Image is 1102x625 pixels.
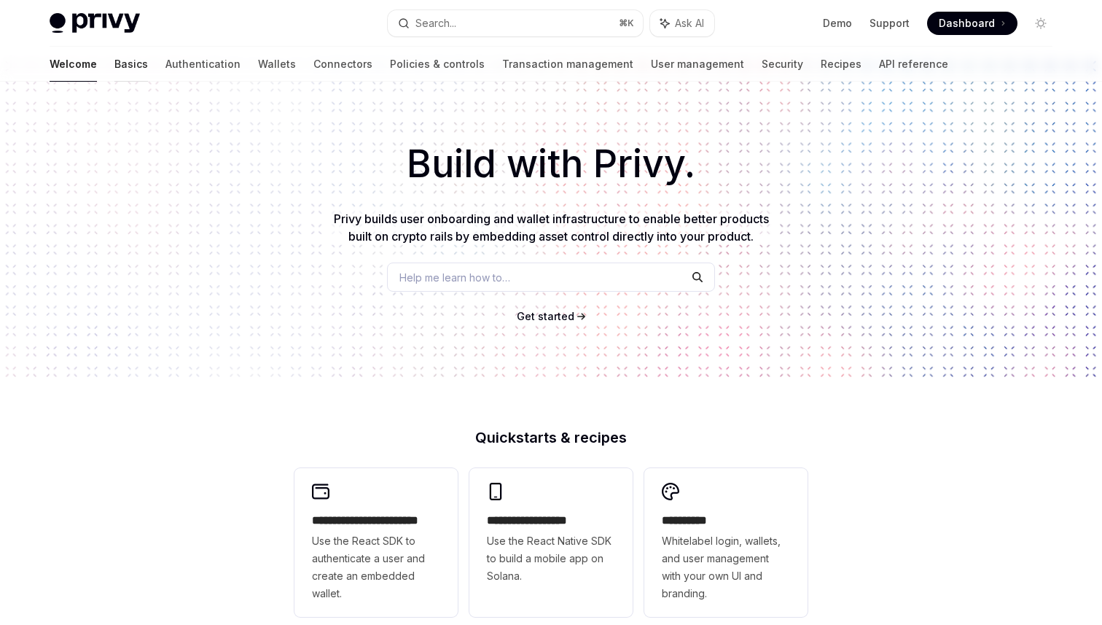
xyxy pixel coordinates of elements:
[927,12,1017,35] a: Dashboard
[487,532,615,585] span: Use the React Native SDK to build a mobile app on Solana.
[114,47,148,82] a: Basics
[619,18,634,29] span: ⌘ K
[502,47,633,82] a: Transaction management
[675,16,704,31] span: Ask AI
[313,47,372,82] a: Connectors
[165,47,241,82] a: Authentication
[415,15,456,32] div: Search...
[258,47,296,82] a: Wallets
[517,310,574,322] span: Get started
[50,13,140,34] img: light logo
[651,47,744,82] a: User management
[294,430,808,445] h2: Quickstarts & recipes
[388,10,643,36] button: Search...⌘K
[1029,12,1052,35] button: Toggle dark mode
[469,468,633,617] a: **** **** **** ***Use the React Native SDK to build a mobile app on Solana.
[662,532,790,602] span: Whitelabel login, wallets, and user management with your own UI and branding.
[650,10,714,36] button: Ask AI
[50,47,97,82] a: Welcome
[870,16,910,31] a: Support
[879,47,948,82] a: API reference
[821,47,861,82] a: Recipes
[23,136,1079,193] h1: Build with Privy.
[312,532,440,602] span: Use the React SDK to authenticate a user and create an embedded wallet.
[334,211,769,244] span: Privy builds user onboarding and wallet infrastructure to enable better products built on crypto ...
[517,309,574,324] a: Get started
[399,270,510,285] span: Help me learn how to…
[390,47,485,82] a: Policies & controls
[644,468,808,617] a: **** *****Whitelabel login, wallets, and user management with your own UI and branding.
[762,47,803,82] a: Security
[823,16,852,31] a: Demo
[939,16,995,31] span: Dashboard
